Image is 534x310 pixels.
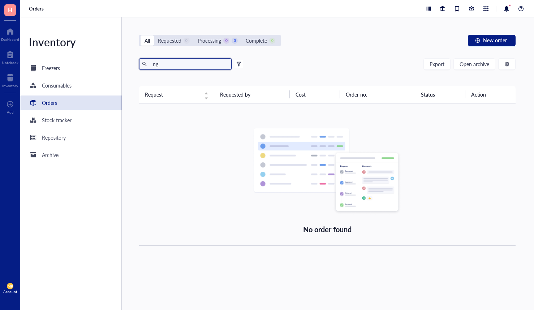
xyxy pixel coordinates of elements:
span: New order [483,37,507,43]
a: Consumables [20,78,121,93]
div: Inventory [2,84,18,88]
button: Export [423,58,451,70]
div: Freezers [42,64,60,72]
div: Processing [198,37,221,44]
a: Archive [20,148,121,162]
div: Requested [158,37,181,44]
div: Consumables [42,81,72,89]
a: Notebook [2,49,18,65]
button: Open archive [453,58,495,70]
div: 0 [232,38,238,44]
th: Status [415,86,465,103]
th: Order no. [340,86,415,103]
div: Complete [246,37,267,44]
div: 0 [184,38,190,44]
div: segmented control [139,35,281,46]
img: Empty state [253,128,401,215]
span: H [8,5,12,14]
th: Cost [290,86,340,103]
div: Repository [42,133,66,141]
span: Open archive [460,61,489,67]
th: Requested by [214,86,289,103]
a: Orders [29,5,45,12]
th: Action [465,86,516,103]
a: Inventory [2,72,18,88]
a: Stock tracker [20,113,121,127]
button: New order [468,35,516,46]
span: Request [145,90,200,98]
div: No order found [303,224,352,235]
th: Request [139,86,214,103]
div: Account [3,289,17,294]
div: Orders [42,99,57,107]
a: Repository [20,130,121,145]
div: Notebook [2,60,18,65]
div: All [145,37,150,44]
span: MP [8,284,13,288]
div: Add [7,110,14,114]
input: Find orders in table [150,59,229,69]
a: Dashboard [1,26,19,42]
div: 0 [223,38,229,44]
div: Archive [42,151,59,159]
a: Orders [20,95,121,110]
a: Freezers [20,61,121,75]
div: Inventory [20,35,121,49]
div: Stock tracker [42,116,72,124]
div: 0 [269,38,275,44]
span: Export [430,61,444,67]
div: Dashboard [1,37,19,42]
